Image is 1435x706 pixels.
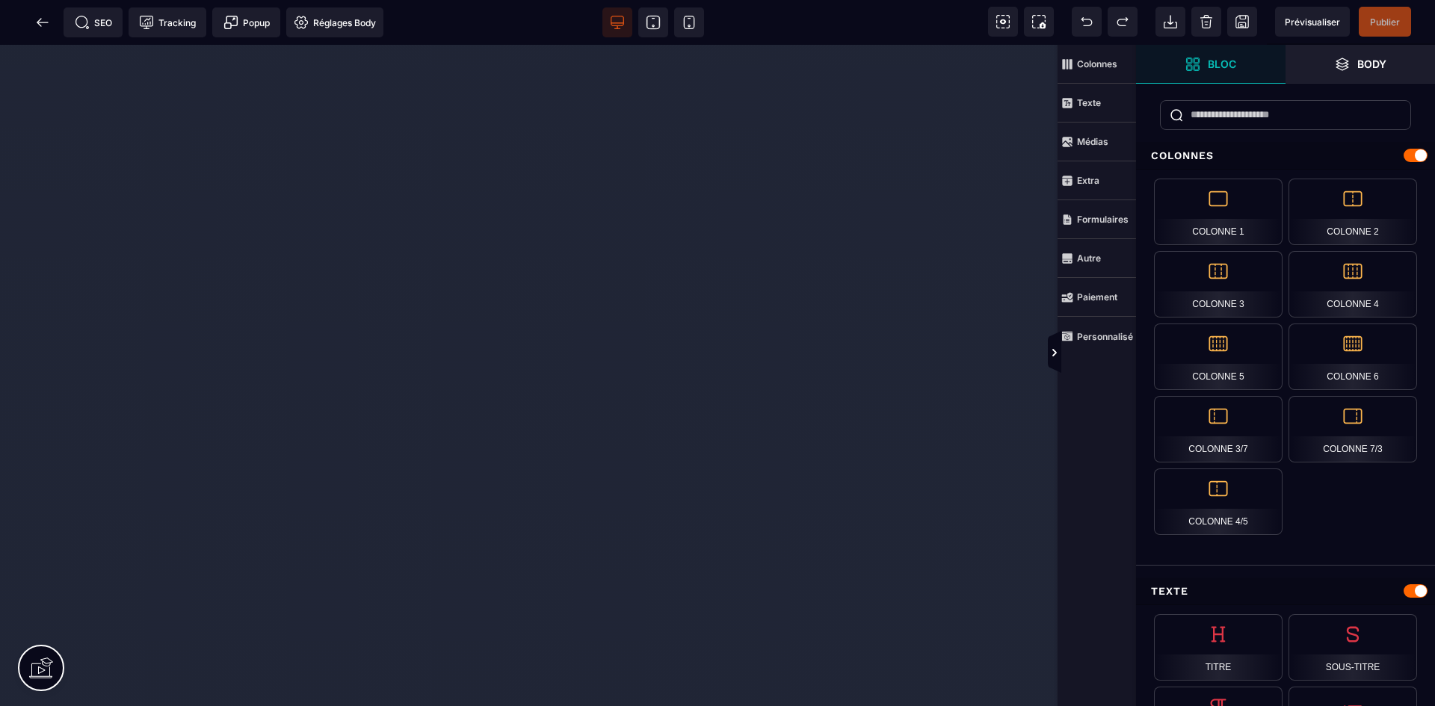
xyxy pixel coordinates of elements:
[1154,614,1283,681] div: Titre
[75,15,112,30] span: SEO
[602,7,632,37] span: Voir bureau
[1359,7,1411,37] span: Enregistrer le contenu
[129,7,206,37] span: Code de suivi
[1058,45,1136,84] span: Colonnes
[64,7,123,37] span: Métadata SEO
[1154,468,1283,535] div: Colonne 4/5
[1136,45,1286,84] span: Ouvrir les blocs
[1072,7,1102,37] span: Défaire
[674,7,704,37] span: Voir mobile
[1058,200,1136,239] span: Formulaires
[1058,278,1136,317] span: Paiement
[1077,97,1101,108] strong: Texte
[1058,239,1136,278] span: Autre
[1370,16,1400,28] span: Publier
[1077,253,1101,264] strong: Autre
[1289,251,1417,318] div: Colonne 4
[1136,578,1435,605] div: Texte
[139,15,196,30] span: Tracking
[1286,45,1435,84] span: Ouvrir les calques
[1154,251,1283,318] div: Colonne 3
[212,7,280,37] span: Créer une alerte modale
[1154,323,1283,390] div: Colonne 5
[1191,7,1221,37] span: Nettoyage
[1289,179,1417,245] div: Colonne 2
[1058,161,1136,200] span: Extra
[1154,179,1283,245] div: Colonne 1
[1289,323,1417,390] div: Colonne 6
[1077,291,1117,303] strong: Paiement
[988,7,1018,37] span: Voir les composants
[638,7,668,37] span: Voir tablette
[1077,136,1108,147] strong: Médias
[28,7,58,37] span: Retour
[1285,16,1340,28] span: Prévisualiser
[294,15,376,30] span: Réglages Body
[1077,331,1133,342] strong: Personnalisé
[1154,396,1283,462] div: Colonne 3/7
[1108,7,1138,37] span: Rétablir
[1077,175,1099,186] strong: Extra
[1155,7,1185,37] span: Importer
[1136,331,1151,376] span: Afficher les vues
[1077,214,1129,225] strong: Formulaires
[1289,614,1417,681] div: Sous-titre
[1357,58,1386,69] strong: Body
[286,7,383,37] span: Favicon
[1077,58,1117,69] strong: Colonnes
[1058,84,1136,123] span: Texte
[1024,7,1054,37] span: Capture d'écran
[1227,7,1257,37] span: Enregistrer
[1275,7,1350,37] span: Aperçu
[1058,317,1136,356] span: Personnalisé
[1208,58,1236,69] strong: Bloc
[223,15,270,30] span: Popup
[1058,123,1136,161] span: Médias
[1289,396,1417,462] div: Colonne 7/3
[1136,142,1435,170] div: Colonnes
